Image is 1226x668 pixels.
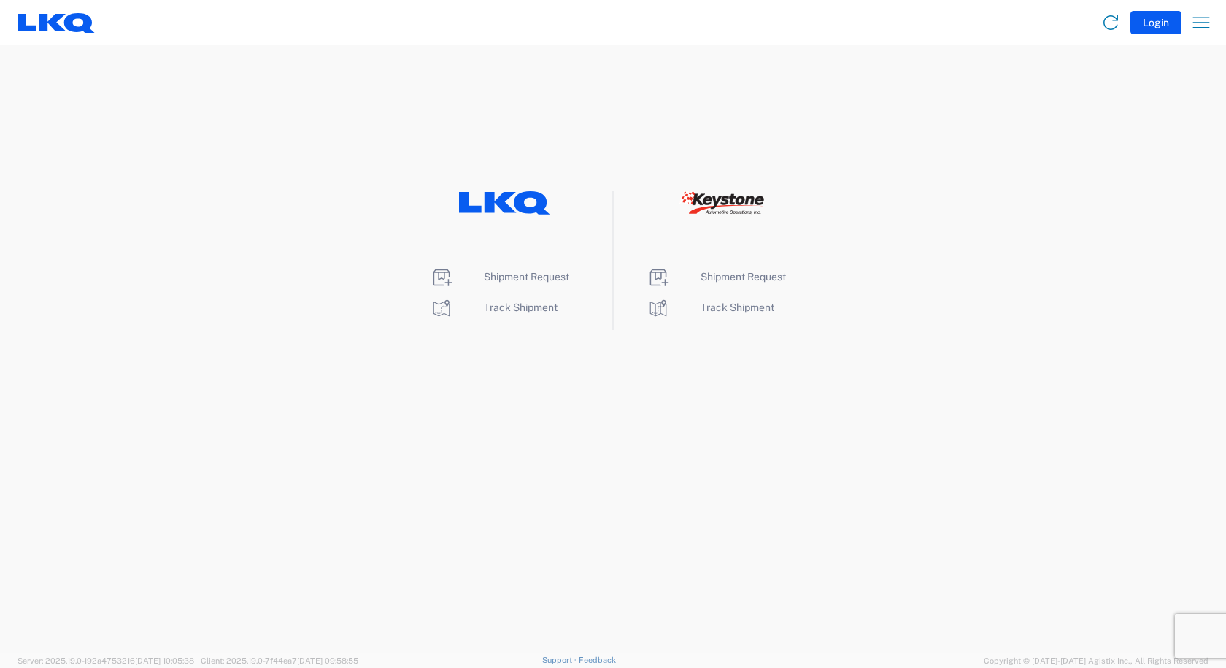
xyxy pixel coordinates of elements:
a: Shipment Request [430,271,569,283]
span: Track Shipment [484,302,558,313]
span: [DATE] 09:58:55 [297,656,358,665]
a: Track Shipment [430,302,558,313]
span: Copyright © [DATE]-[DATE] Agistix Inc., All Rights Reserved [984,654,1208,667]
span: [DATE] 10:05:38 [135,656,194,665]
span: Shipment Request [701,271,786,283]
span: Server: 2025.19.0-192a4753216 [18,656,194,665]
a: Track Shipment [647,302,774,313]
span: Shipment Request [484,271,569,283]
span: Track Shipment [701,302,774,313]
a: Shipment Request [647,271,786,283]
a: Feedback [579,656,616,664]
a: Support [542,656,579,664]
span: Client: 2025.19.0-7f44ea7 [201,656,358,665]
button: Login [1130,11,1181,34]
